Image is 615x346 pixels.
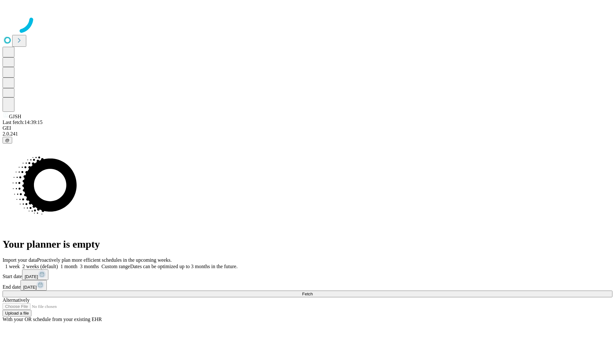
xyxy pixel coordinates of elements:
[3,119,43,125] span: Last fetch: 14:39:15
[3,238,612,250] h1: Your planner is empty
[3,297,29,303] span: Alternatively
[23,285,37,290] span: [DATE]
[3,269,612,280] div: Start date
[302,292,313,296] span: Fetch
[130,264,237,269] span: Dates can be optimized up to 3 months in the future.
[3,317,102,322] span: With your OR schedule from your existing EHR
[5,264,20,269] span: 1 week
[3,257,37,263] span: Import your data
[20,280,47,291] button: [DATE]
[3,310,31,317] button: Upload a file
[3,280,612,291] div: End date
[102,264,130,269] span: Custom range
[5,138,10,143] span: @
[61,264,78,269] span: 1 month
[3,125,612,131] div: GEI
[9,114,21,119] span: GJSH
[3,291,612,297] button: Fetch
[3,137,12,144] button: @
[3,131,612,137] div: 2.0.241
[80,264,99,269] span: 3 months
[22,269,48,280] button: [DATE]
[22,264,58,269] span: 2 weeks (default)
[37,257,172,263] span: Proactively plan more efficient schedules in the upcoming weeks.
[25,274,38,279] span: [DATE]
